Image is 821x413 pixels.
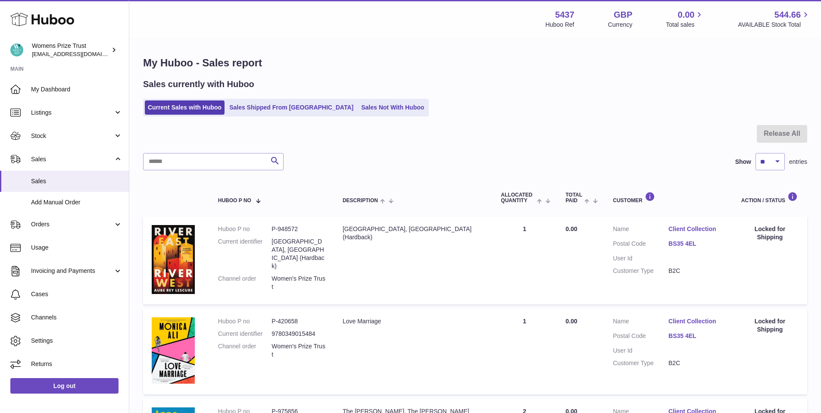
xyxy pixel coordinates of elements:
dt: Channel order [218,275,272,291]
strong: GBP [614,9,632,21]
dt: Customer Type [613,359,668,367]
span: Description [343,198,378,203]
a: Sales Not With Huboo [358,100,427,115]
dt: Name [613,225,668,235]
img: 1648042020.jpg [152,317,195,384]
span: Invoicing and Payments [31,267,113,275]
span: Usage [31,244,122,252]
dd: [GEOGRAPHIC_DATA], [GEOGRAPHIC_DATA] (Hardback) [272,238,325,270]
span: Total paid [565,192,582,203]
div: Currency [608,21,633,29]
dt: Postal Code [613,332,668,342]
a: 544.66 AVAILABLE Stock Total [738,9,811,29]
td: 1 [492,309,557,394]
div: Locked for Shipping [741,317,799,334]
span: 0.00 [565,318,577,325]
span: 0.00 [565,225,577,232]
dt: Huboo P no [218,317,272,325]
a: Log out [10,378,119,394]
span: Listings [31,109,113,117]
div: Action / Status [741,192,799,203]
span: Add Manual Order [31,198,122,206]
span: Channels [31,313,122,322]
dt: User Id [613,347,668,355]
h1: My Huboo - Sales report [143,56,807,70]
dd: B2C [668,359,724,367]
span: Total sales [666,21,704,29]
dd: 9780349015484 [272,330,325,338]
a: BS35 4EL [668,240,724,248]
div: Locked for Shipping [741,225,799,241]
dt: Current identifier [218,238,272,270]
span: ALLOCATED Quantity [501,192,535,203]
strong: 5437 [555,9,574,21]
img: info@womensprizeforfiction.co.uk [10,44,23,56]
a: Client Collection [668,317,724,325]
dt: Customer Type [613,267,668,275]
dt: Current identifier [218,330,272,338]
a: 0.00 Total sales [666,9,704,29]
span: AVAILABLE Stock Total [738,21,811,29]
a: Current Sales with Huboo [145,100,225,115]
span: entries [789,158,807,166]
a: BS35 4EL [668,332,724,340]
dd: P-420658 [272,317,325,325]
span: [EMAIL_ADDRESS][DOMAIN_NAME] [32,50,127,57]
dd: B2C [668,267,724,275]
dt: User Id [613,254,668,263]
div: Huboo Ref [546,21,574,29]
div: Customer [613,192,724,203]
div: [GEOGRAPHIC_DATA], [GEOGRAPHIC_DATA] (Hardback) [343,225,484,241]
span: 544.66 [774,9,801,21]
span: 0.00 [678,9,695,21]
span: Sales [31,177,122,185]
span: Settings [31,337,122,345]
dt: Huboo P no [218,225,272,233]
dt: Postal Code [613,240,668,250]
span: Sales [31,155,113,163]
div: Love Marriage [343,317,484,325]
label: Show [735,158,751,166]
span: Returns [31,360,122,368]
span: Cases [31,290,122,298]
a: Sales Shipped From [GEOGRAPHIC_DATA] [226,100,356,115]
span: Huboo P no [218,198,251,203]
h2: Sales currently with Huboo [143,78,254,90]
dd: P-948572 [272,225,325,233]
dt: Channel order [218,342,272,359]
img: 1707834352.jpeg [152,225,195,294]
span: Orders [31,220,113,228]
td: 1 [492,216,557,304]
dd: Women's Prize Trust [272,275,325,291]
div: Womens Prize Trust [32,42,109,58]
dt: Name [613,317,668,328]
span: My Dashboard [31,85,122,94]
dd: Women's Prize Trust [272,342,325,359]
a: Client Collection [668,225,724,233]
span: Stock [31,132,113,140]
